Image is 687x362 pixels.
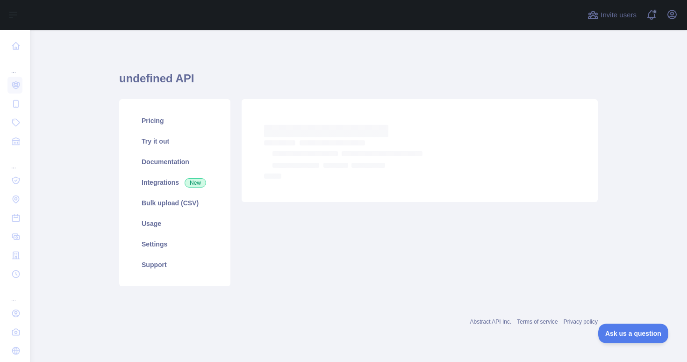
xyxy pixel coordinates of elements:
[598,324,668,343] iframe: Toggle Customer Support
[586,7,638,22] button: Invite users
[470,319,512,325] a: Abstract API Inc.
[7,56,22,75] div: ...
[130,193,219,213] a: Bulk upload (CSV)
[119,71,598,94] h1: undefined API
[564,319,598,325] a: Privacy policy
[7,284,22,303] div: ...
[185,178,206,188] span: New
[517,319,558,325] a: Terms of service
[601,10,637,21] span: Invite users
[130,213,219,234] a: Usage
[130,172,219,193] a: Integrations New
[130,131,219,152] a: Try it out
[130,152,219,172] a: Documentation
[130,234,219,254] a: Settings
[7,152,22,170] div: ...
[130,110,219,131] a: Pricing
[130,254,219,275] a: Support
